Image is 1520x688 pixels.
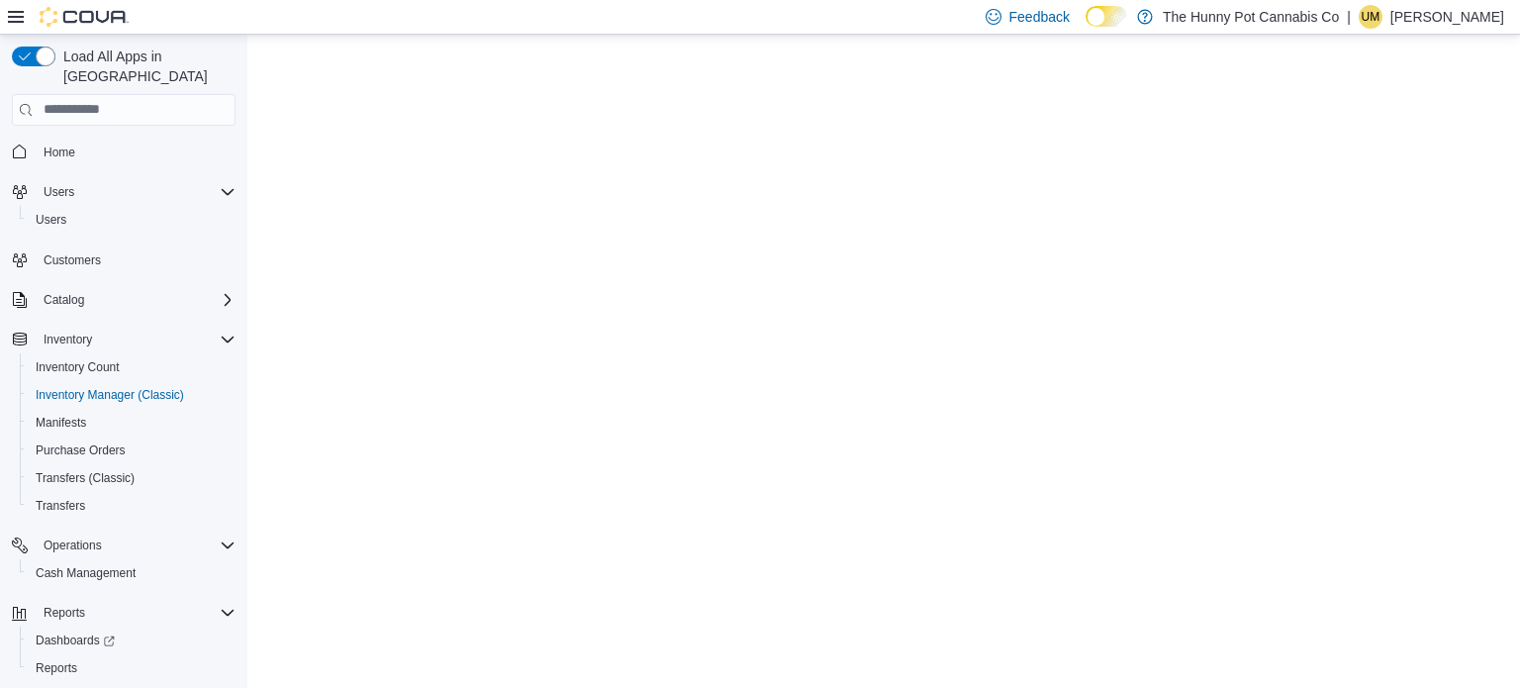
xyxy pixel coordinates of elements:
[28,466,236,490] span: Transfers (Classic)
[36,141,83,164] a: Home
[44,292,84,308] span: Catalog
[1086,27,1087,28] span: Dark Mode
[4,326,243,353] button: Inventory
[20,437,243,464] button: Purchase Orders
[20,409,243,437] button: Manifests
[36,180,82,204] button: Users
[20,654,243,682] button: Reports
[36,387,184,403] span: Inventory Manager (Classic)
[20,464,243,492] button: Transfers (Classic)
[28,355,236,379] span: Inventory Count
[28,208,74,232] a: Users
[36,288,236,312] span: Catalog
[44,145,75,160] span: Home
[28,494,93,518] a: Transfers
[36,565,136,581] span: Cash Management
[1390,5,1504,29] p: [PERSON_NAME]
[4,532,243,559] button: Operations
[4,599,243,627] button: Reports
[28,411,236,435] span: Manifests
[28,383,236,407] span: Inventory Manager (Classic)
[28,439,236,462] span: Purchase Orders
[36,248,109,272] a: Customers
[36,498,85,514] span: Transfers
[36,328,100,351] button: Inventory
[28,208,236,232] span: Users
[28,561,143,585] a: Cash Management
[44,605,85,621] span: Reports
[28,466,142,490] a: Transfers (Classic)
[28,439,134,462] a: Purchase Orders
[36,534,110,557] button: Operations
[28,411,94,435] a: Manifests
[36,140,236,164] span: Home
[36,328,236,351] span: Inventory
[28,494,236,518] span: Transfers
[44,184,74,200] span: Users
[28,629,123,652] a: Dashboards
[20,492,243,520] button: Transfers
[40,7,129,27] img: Cova
[36,633,115,648] span: Dashboards
[36,180,236,204] span: Users
[36,660,77,676] span: Reports
[55,47,236,86] span: Load All Apps in [GEOGRAPHIC_DATA]
[28,656,85,680] a: Reports
[36,288,92,312] button: Catalog
[1359,5,1382,29] div: Uldarico Maramo
[28,629,236,652] span: Dashboards
[36,247,236,272] span: Customers
[4,178,243,206] button: Users
[28,561,236,585] span: Cash Management
[1347,5,1351,29] p: |
[20,381,243,409] button: Inventory Manager (Classic)
[20,627,243,654] a: Dashboards
[1163,5,1339,29] p: The Hunny Pot Cannabis Co
[4,286,243,314] button: Catalog
[36,359,120,375] span: Inventory Count
[20,206,243,234] button: Users
[4,246,243,274] button: Customers
[44,332,92,347] span: Inventory
[36,601,236,625] span: Reports
[36,470,135,486] span: Transfers (Classic)
[36,601,93,625] button: Reports
[36,442,126,458] span: Purchase Orders
[36,415,86,431] span: Manifests
[28,355,128,379] a: Inventory Count
[20,353,243,381] button: Inventory Count
[1086,6,1127,27] input: Dark Mode
[44,538,102,553] span: Operations
[28,383,192,407] a: Inventory Manager (Classic)
[44,252,101,268] span: Customers
[20,559,243,587] button: Cash Management
[4,138,243,166] button: Home
[36,212,66,228] span: Users
[36,534,236,557] span: Operations
[1362,5,1380,29] span: UM
[28,656,236,680] span: Reports
[1009,7,1070,27] span: Feedback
